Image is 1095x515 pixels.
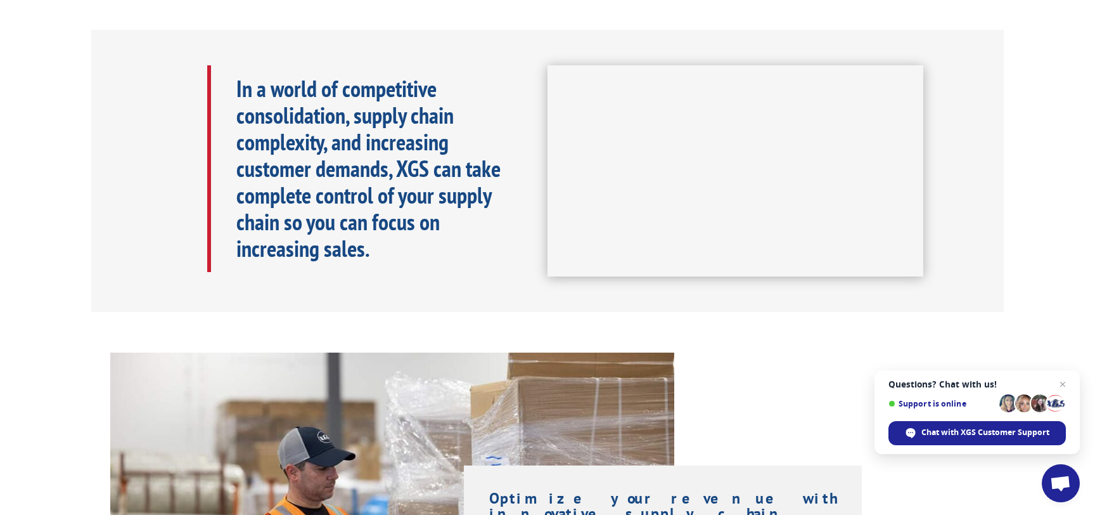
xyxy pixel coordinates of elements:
span: Questions? Chat with us! [888,379,1066,389]
span: Chat with XGS Customer Support [921,427,1049,438]
b: In a world of competitive consolidation, supply chain complexity, and increasing customer demands... [236,74,501,263]
span: Chat with XGS Customer Support [888,421,1066,445]
iframe: XGS Logistics Solutions [547,65,923,277]
span: Support is online [888,399,995,408]
a: Open chat [1042,464,1080,502]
